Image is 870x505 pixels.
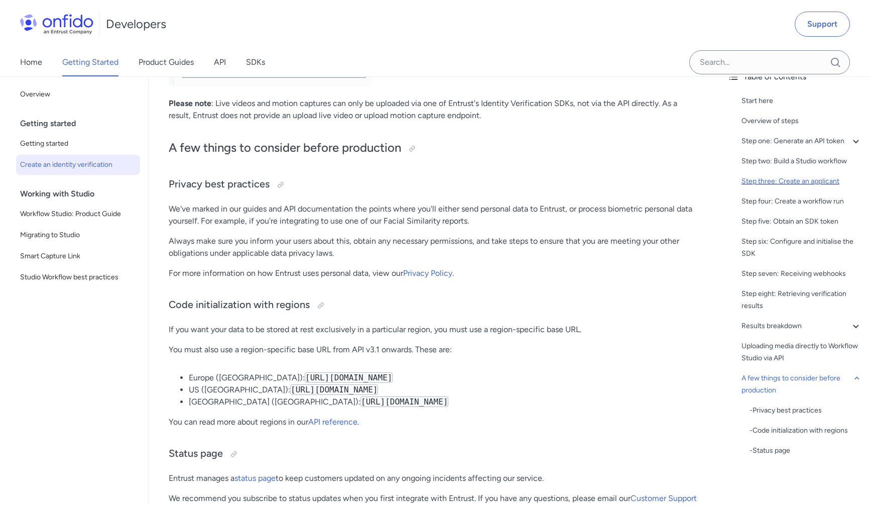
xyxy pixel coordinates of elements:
[20,159,136,171] span: Create an identity verification
[20,250,136,262] span: Smart Capture Link
[16,134,140,154] a: Getting started
[214,48,226,76] a: API
[689,50,850,74] input: Onfido search input field
[750,425,862,437] a: -Code initialization with regions
[20,229,136,241] span: Migrating to Studio
[169,267,699,279] p: For more information on how Entrust uses personal data, view our .
[16,204,140,224] a: Workflow Studio: Product Guide
[750,425,862,437] div: - Code initialization with regions
[403,268,452,278] a: Privacy Policy
[169,140,699,157] h2: A few things to consider before production
[169,203,699,227] p: We've marked in our guides and API documentation the points where you'll either send personal dat...
[750,405,862,417] div: - Privacy best practices
[20,48,42,76] a: Home
[16,267,140,287] a: Studio Workflow best practices
[741,155,862,167] a: Step two: Build a Studio workflow
[20,114,144,134] div: Getting started
[750,405,862,417] a: -Privacy best practices
[169,416,699,428] p: You can read more about regions in our .
[139,48,194,76] a: Product Guides
[741,95,862,107] a: Start here
[305,372,393,383] code: [URL][DOMAIN_NAME]
[290,384,378,395] code: [URL][DOMAIN_NAME]
[741,115,862,127] a: Overview of steps
[750,445,862,457] div: - Status page
[741,135,862,147] a: Step one: Generate an API token
[16,84,140,105] a: Overview
[169,446,699,462] h3: Status page
[20,208,136,220] span: Workflow Studio: Product Guide
[20,14,93,34] img: Onfido Logo
[246,48,265,76] a: SDKs
[741,288,862,312] a: Step eight: Retrieving verification results
[16,225,140,245] a: Migrating to Studio
[189,372,699,384] li: Europe ([GEOGRAPHIC_DATA]):
[169,235,699,259] p: Always make sure you inform your users about this, obtain any necessary permissions, and take ste...
[360,396,448,407] code: [URL][DOMAIN_NAME]
[741,236,862,260] a: Step six: Configure and initialise the SDK
[741,340,862,364] a: Uploading media directly to Workflow Studio via API
[750,445,862,457] a: -Status page
[741,372,862,396] a: A few things to consider before production
[62,48,118,76] a: Getting Started
[16,246,140,266] a: Smart Capture Link
[741,175,862,187] a: Step three: Create an applicant
[795,12,850,37] a: Support
[169,98,211,108] strong: Please note
[106,16,166,32] h1: Developers
[169,472,699,484] p: Entrust manages a to keep customers updated on any ongoing incidents affecting our service.
[20,184,144,204] div: Working with Studio
[741,195,862,208] a: Step four: Create a workflow run
[169,344,699,356] p: You must also use a region-specific base URL from API v3.1 onwards. These are:
[169,177,699,193] h3: Privacy best practices
[308,417,357,427] a: API reference
[169,324,699,336] p: If you want your data to be stored at rest exclusively in a particular region, you must use a reg...
[189,396,699,408] li: [GEOGRAPHIC_DATA] ([GEOGRAPHIC_DATA]):
[20,138,136,150] span: Getting started
[741,320,862,332] a: Results breakdown
[189,384,699,396] li: US ([GEOGRAPHIC_DATA]):
[16,155,140,175] a: Create an identity verification
[741,268,862,280] a: Step seven: Receiving webhooks
[741,216,862,228] a: Step five: Obtain an SDK token
[169,97,699,122] p: : Live videos and motion captures can only be uploaded via one of Entrust's Identity Verification...
[20,271,136,283] span: Studio Workflow best practices
[20,88,136,100] span: Overview
[234,473,276,483] a: status page
[727,71,862,83] div: Table of contents
[169,297,699,314] h3: Code initialization with regions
